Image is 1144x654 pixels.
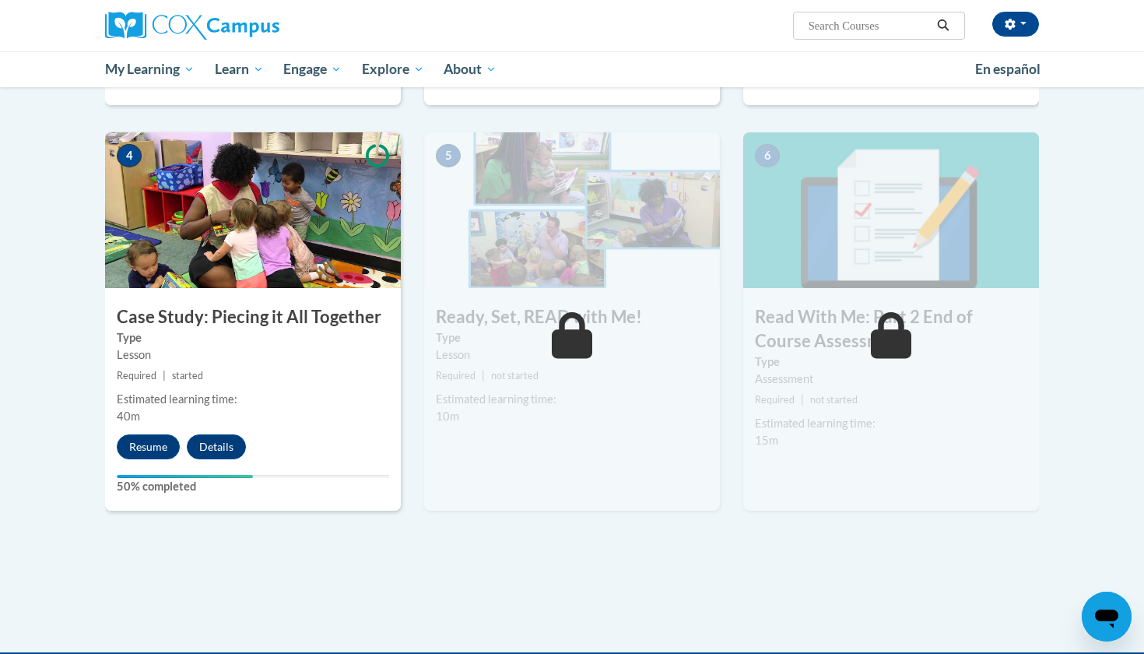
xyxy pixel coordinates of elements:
[755,371,1027,388] div: Assessment
[436,144,461,167] span: 5
[117,144,142,167] span: 4
[975,61,1040,77] span: En español
[436,346,708,364] div: Lesson
[436,391,708,408] div: Estimated learning time:
[283,60,342,79] span: Engage
[273,51,352,87] a: Engage
[755,434,778,447] span: 15m
[215,60,264,79] span: Learn
[755,144,780,167] span: 6
[105,12,401,40] a: Cox Campus
[755,415,1027,432] div: Estimated learning time:
[444,60,497,79] span: About
[424,305,720,329] h3: Ready, Set, READ with Me!
[434,51,507,87] a: About
[436,329,708,346] label: Type
[117,391,389,408] div: Estimated learning time:
[932,16,955,35] button: Search
[491,370,539,381] span: not started
[172,370,203,381] span: started
[436,370,475,381] span: Required
[362,60,424,79] span: Explore
[105,305,401,329] h3: Case Study: Piecing it All Together
[117,370,156,381] span: Required
[436,410,459,423] span: 10m
[755,394,795,406] span: Required
[743,132,1039,288] img: Course Image
[424,132,720,288] img: Course Image
[205,51,274,87] a: Learn
[105,12,279,40] img: Cox Campus
[95,51,205,87] a: My Learning
[1082,592,1132,642] iframe: Button to launch messaging window
[117,346,389,364] div: Lesson
[105,132,401,288] img: Course Image
[105,60,195,79] span: My Learning
[82,51,1062,87] div: Main menu
[163,370,166,381] span: |
[482,370,485,381] span: |
[117,410,140,423] span: 40m
[117,478,389,495] label: 50% completed
[755,353,1027,371] label: Type
[743,305,1039,353] h3: Read With Me: Part 2 End of Course Assessment
[352,51,434,87] a: Explore
[801,394,804,406] span: |
[117,475,253,478] div: Your progress
[187,434,246,459] button: Details
[992,12,1039,37] button: Account Settings
[807,16,932,35] input: Search Courses
[117,434,180,459] button: Resume
[965,53,1051,86] a: En español
[117,329,389,346] label: Type
[810,394,858,406] span: not started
